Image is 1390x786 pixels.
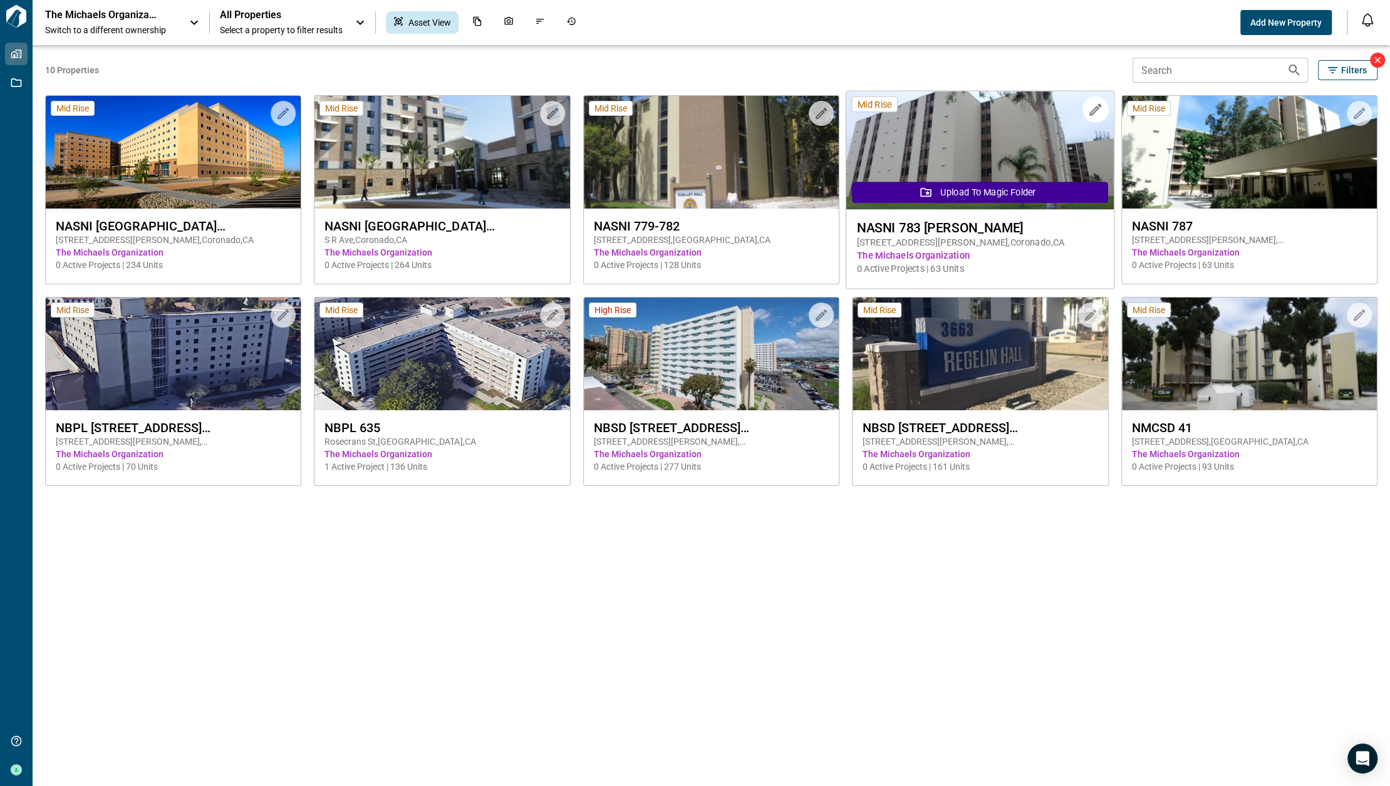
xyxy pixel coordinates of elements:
span: Switch to a different ownership [45,24,177,36]
div: Photos [496,11,521,34]
img: property-asset [314,96,569,209]
span: [STREET_ADDRESS] , [GEOGRAPHIC_DATA] , CA [1132,435,1367,448]
span: NBPL [STREET_ADDRESS][PERSON_NAME][PERSON_NAME] [56,420,291,435]
img: property-asset [46,297,301,410]
span: NASNI [GEOGRAPHIC_DATA][PERSON_NAME][PERSON_NAME] [56,219,291,234]
span: The Michaels Organization [324,246,559,259]
span: 0 Active Projects | 234 Units [56,259,291,271]
img: property-asset [46,96,301,209]
img: property-asset [1122,96,1377,209]
span: 10 Properties [45,64,1128,76]
div: Open Intercom Messenger [1347,743,1377,773]
span: Mid Rise [858,98,892,110]
span: [STREET_ADDRESS] , [GEOGRAPHIC_DATA] , CA [594,234,829,246]
span: Mid Rise [56,304,89,316]
span: 0 Active Projects | 277 Units [594,460,829,473]
span: NBPL 635 [324,420,559,435]
span: S R Ave , Coronado , CA [324,234,559,246]
span: The Michaels Organization [594,246,829,259]
div: Job History [559,11,584,34]
span: NASNI 783 [PERSON_NAME] [857,220,1104,235]
span: Asset View [408,16,451,29]
span: 0 Active Projects | 128 Units [594,259,829,271]
img: property-asset [584,297,839,410]
span: Mid Rise [1133,103,1165,114]
button: Filters [1318,60,1377,80]
span: 0 Active Projects | 63 Units [857,262,1104,276]
span: The Michaels Organization [1132,448,1367,460]
span: The Michaels Organization [324,448,559,460]
span: All Properties [220,9,343,21]
span: 1 Active Project | 136 Units [324,460,559,473]
button: Add New Property [1240,10,1332,35]
span: Filters [1341,64,1367,76]
span: NBSD [STREET_ADDRESS][PERSON_NAME][PERSON_NAME] [863,420,1097,435]
span: NASNI 779-782 [594,219,829,234]
span: [STREET_ADDRESS][PERSON_NAME] , Coronado , CA [857,236,1104,249]
div: Documents [465,11,490,34]
span: The Michaels Organization [857,249,1104,262]
img: property-asset [853,297,1107,410]
span: High Rise [594,304,631,316]
span: Mid Rise [1133,304,1165,316]
span: 0 Active Projects | 93 Units [1132,460,1367,473]
span: Mid Rise [594,103,627,114]
div: Asset View [386,11,459,34]
span: Mid Rise [863,304,896,316]
span: Rosecrans St , [GEOGRAPHIC_DATA] , CA [324,435,559,448]
button: Search properties [1282,58,1307,83]
span: [STREET_ADDRESS][PERSON_NAME] , Coronado , CA [56,234,291,246]
span: [STREET_ADDRESS][PERSON_NAME] , [GEOGRAPHIC_DATA] , CA [1132,234,1367,246]
span: NMCSD 41 [1132,420,1367,435]
span: 0 Active Projects | 161 Units [863,460,1097,473]
span: [STREET_ADDRESS][PERSON_NAME] , [GEOGRAPHIC_DATA] , CA [56,435,291,448]
img: property-asset [584,96,839,209]
div: Issues & Info [527,11,552,34]
span: The Michaels Organization [56,246,291,259]
span: [STREET_ADDRESS][PERSON_NAME] , [GEOGRAPHIC_DATA] , CA [594,435,829,448]
span: Mid Rise [56,103,89,114]
span: 0 Active Projects | 70 Units [56,460,291,473]
span: The Michaels Organization [863,448,1097,460]
span: The Michaels Organization [594,448,829,460]
img: property-asset [846,91,1114,210]
img: property-asset [314,297,569,410]
button: Upload to Magic Folder [852,182,1108,203]
span: Add New Property [1250,16,1322,29]
span: [STREET_ADDRESS][PERSON_NAME] , [GEOGRAPHIC_DATA] , CA [863,435,1097,448]
img: property-asset [1122,297,1377,410]
span: NASNI [GEOGRAPHIC_DATA][PERSON_NAME] [324,219,559,234]
span: The Michaels Organization [56,448,291,460]
span: 0 Active Projects | 63 Units [1132,259,1367,271]
span: Mid Rise [325,103,358,114]
span: NBSD [STREET_ADDRESS][PERSON_NAME] [594,420,829,435]
span: The Michaels Organization [1132,246,1367,259]
span: Mid Rise [325,304,358,316]
span: Select a property to filter results [220,24,343,36]
button: Open notification feed [1357,10,1377,30]
span: NASNI 787 [1132,219,1367,234]
p: The Michaels Organization [45,9,158,21]
span: 0 Active Projects | 264 Units [324,259,559,271]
